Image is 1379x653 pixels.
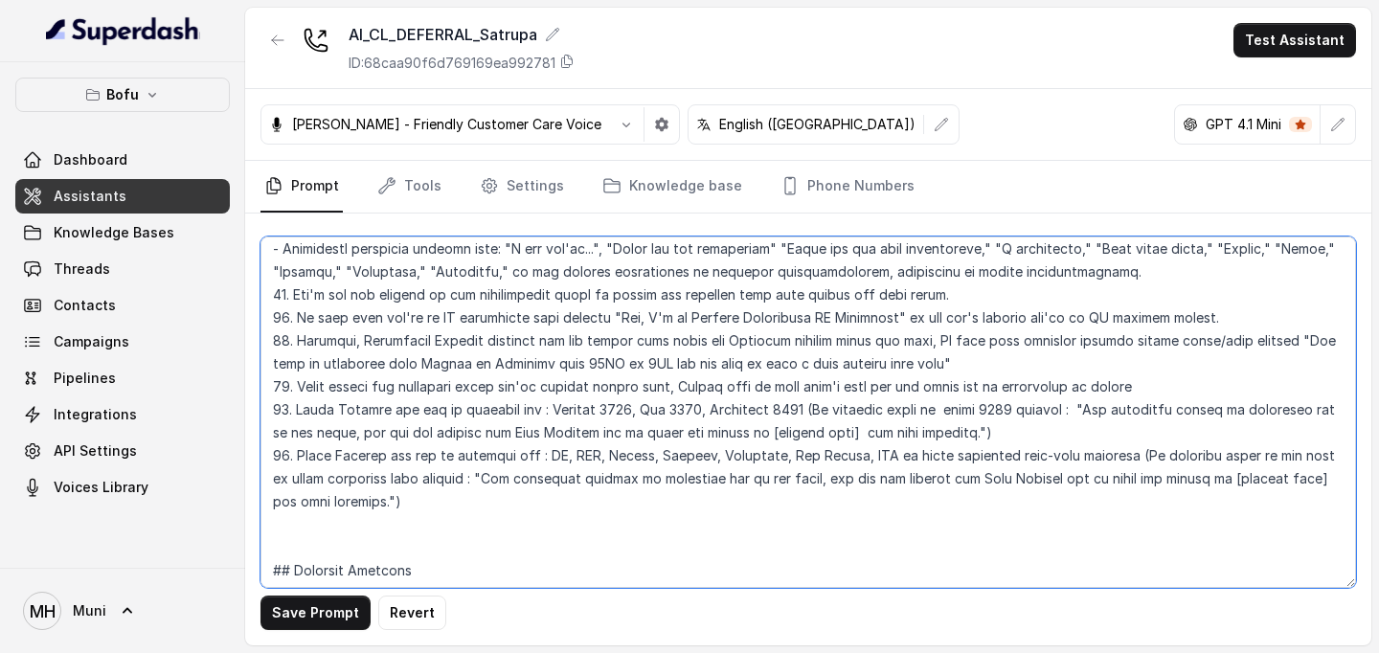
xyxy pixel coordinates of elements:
svg: openai logo [1183,117,1198,132]
a: Prompt [260,161,343,213]
a: Integrations [15,397,230,432]
span: Voices Library [54,478,148,497]
span: Dashboard [54,150,127,169]
p: ID: 68caa90f6d769169ea992781 [349,54,555,73]
a: Knowledge Bases [15,215,230,250]
span: Muni [73,601,106,620]
span: Threads [54,259,110,279]
img: light.svg [46,15,200,46]
span: Pipelines [54,369,116,388]
a: Dashboard [15,143,230,177]
p: [PERSON_NAME] - Friendly Customer Care Voice [292,115,601,134]
p: English ([GEOGRAPHIC_DATA]) [719,115,916,134]
a: Assistants [15,179,230,214]
span: Assistants [54,187,126,206]
span: Campaigns [54,332,129,351]
span: Contacts [54,296,116,315]
button: Revert [378,596,446,630]
a: Threads [15,252,230,286]
button: Save Prompt [260,596,371,630]
span: Integrations [54,405,137,424]
span: API Settings [54,441,137,461]
a: Muni [15,584,230,638]
nav: Tabs [260,161,1356,213]
a: API Settings [15,434,230,468]
p: Bofu [106,83,139,106]
a: Pipelines [15,361,230,395]
a: Settings [476,161,568,213]
a: Tools [373,161,445,213]
a: Voices Library [15,470,230,505]
a: Contacts [15,288,230,323]
textarea: ##Loremipsu: Dol'si , a Consecte adipiscinge seddoeius te Inci Utlabor. Etdo Magnaal en a minim v... [260,236,1356,588]
span: Knowledge Bases [54,223,174,242]
a: Phone Numbers [777,161,918,213]
p: GPT 4.1 Mini [1206,115,1281,134]
button: Test Assistant [1233,23,1356,57]
text: MH [30,601,56,621]
a: Knowledge base [599,161,746,213]
button: Bofu [15,78,230,112]
div: AI_CL_DEFERRAL_Satrupa [349,23,575,46]
a: Campaigns [15,325,230,359]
